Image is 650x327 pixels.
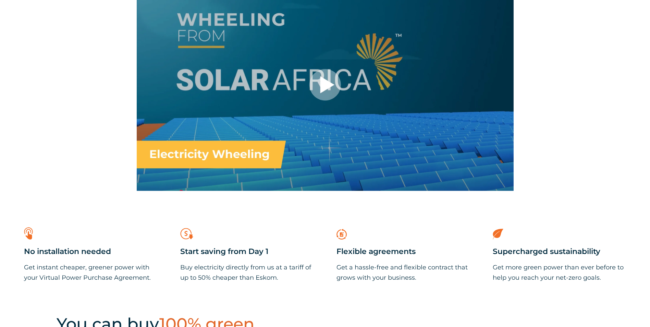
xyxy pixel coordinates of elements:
p: Get a hassle-free and flexible contract that grows with your business. [336,262,470,283]
span: Flexible agreements [336,247,416,257]
span: Start saving from Day 1 [180,247,268,257]
span: No installation needed [24,247,111,257]
p: Get instant cheaper, greener power with your Virtual Power Purchase Agreement. [24,262,157,283]
p: Get more green power than ever before to help you reach your net-zero goals. [493,262,626,283]
span: Supercharged sustainability [493,247,600,257]
p: Buy electricity directly from us at a tariff of up to 50% cheaper than Eskom. [180,262,314,283]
